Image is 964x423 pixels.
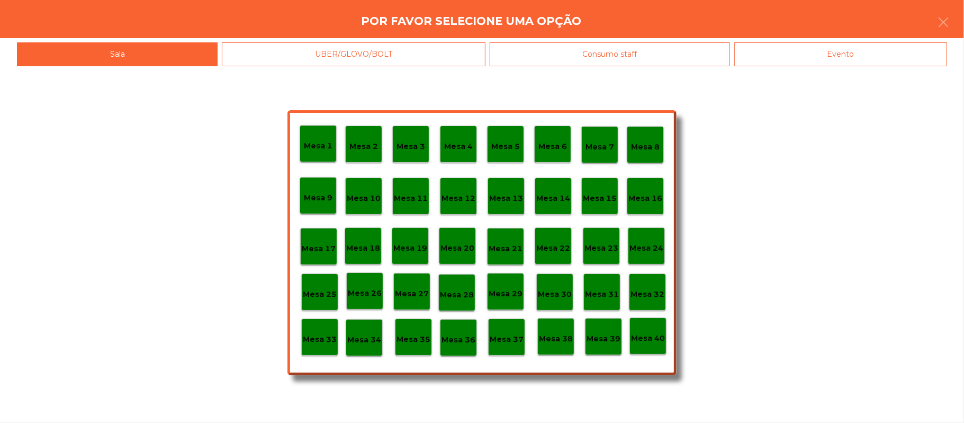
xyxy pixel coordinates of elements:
p: Mesa 10 [347,192,381,205]
p: Mesa 23 [584,242,618,254]
p: Mesa 36 [442,334,475,346]
p: Mesa 11 [394,192,428,205]
p: Mesa 15 [583,192,617,205]
div: Consumo staff [490,42,730,66]
p: Mesa 5 [491,140,520,153]
p: Mesa 9 [304,192,332,204]
p: Mesa 8 [631,141,660,153]
h4: Por favor selecione uma opção [362,13,582,29]
p: Mesa 33 [303,333,337,346]
p: Mesa 39 [587,333,620,345]
div: UBER/GLOVO/BOLT [222,42,485,66]
p: Mesa 37 [490,333,524,346]
p: Mesa 28 [440,289,474,301]
p: Mesa 25 [303,288,337,301]
div: Sala [17,42,218,66]
p: Mesa 21 [489,243,522,255]
p: Mesa 30 [538,288,572,301]
p: Mesa 35 [397,333,430,346]
p: Mesa 31 [585,288,619,301]
p: Mesa 20 [440,242,474,254]
p: Mesa 14 [536,192,570,205]
p: Mesa 17 [302,243,336,255]
p: Mesa 27 [395,288,429,300]
p: Mesa 12 [442,192,475,205]
p: Mesa 18 [346,242,380,254]
p: Mesa 13 [489,192,523,205]
p: Mesa 34 [347,334,381,346]
p: Mesa 38 [539,333,573,345]
p: Mesa 4 [444,140,473,153]
p: Mesa 22 [536,242,570,254]
p: Mesa 1 [304,140,332,152]
div: Evento [734,42,947,66]
p: Mesa 7 [585,141,614,153]
p: Mesa 6 [538,140,567,153]
p: Mesa 16 [628,192,662,205]
p: Mesa 3 [397,140,425,153]
p: Mesa 2 [349,140,378,153]
p: Mesa 24 [629,242,663,254]
p: Mesa 29 [489,288,522,300]
p: Mesa 26 [348,287,382,299]
p: Mesa 19 [393,242,427,254]
p: Mesa 32 [630,288,664,301]
p: Mesa 40 [631,332,665,345]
